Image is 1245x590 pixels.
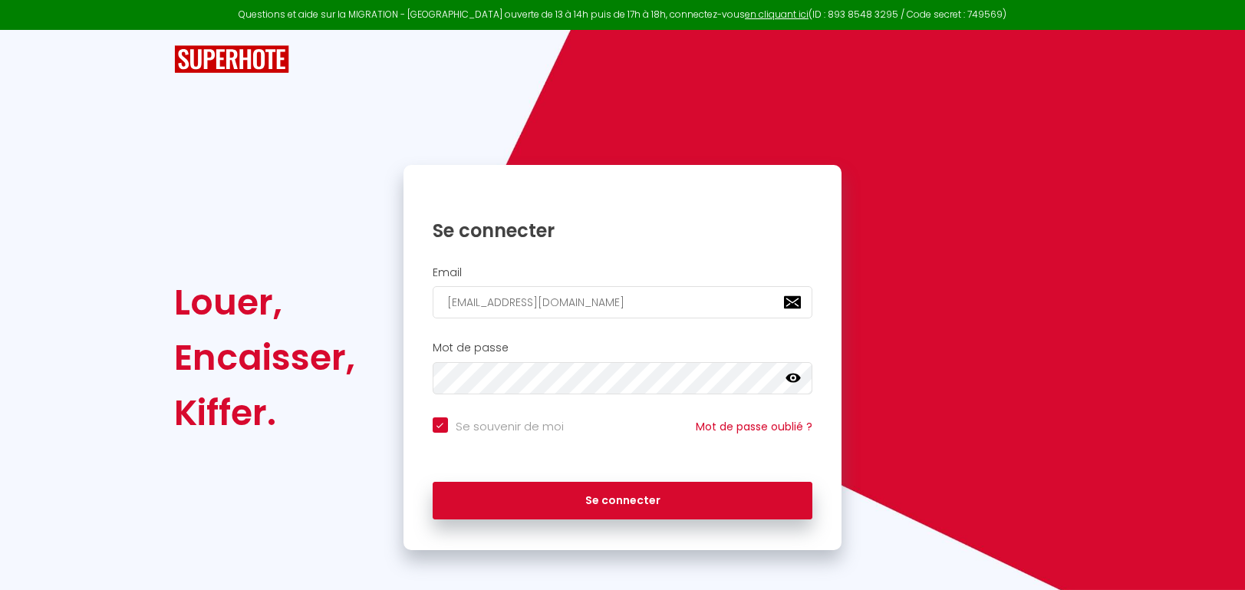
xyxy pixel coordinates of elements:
button: Se connecter [433,482,813,520]
h1: Se connecter [433,219,813,242]
a: Mot de passe oublié ? [696,419,812,434]
input: Ton Email [433,286,813,318]
div: Encaisser, [174,330,355,385]
h2: Mot de passe [433,341,813,354]
div: Louer, [174,275,355,330]
h2: Email [433,266,813,279]
img: SuperHote logo [174,45,289,74]
a: en cliquant ici [745,8,809,21]
div: Kiffer. [174,385,355,440]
